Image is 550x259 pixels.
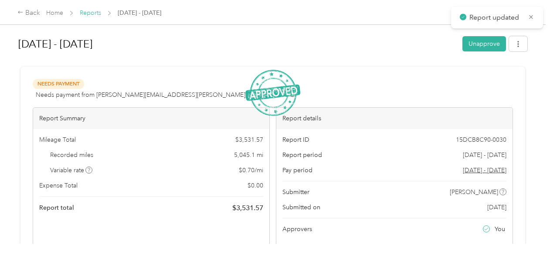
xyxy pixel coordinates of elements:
span: You [495,225,505,234]
img: ApprovedStamp [245,70,300,116]
span: Report ID [282,135,309,144]
span: $ 3,531.57 [232,203,263,213]
span: [DATE] [487,203,506,212]
span: Expense Total [39,181,78,190]
div: Report Summary [33,108,269,129]
span: Pay period [282,166,312,175]
iframe: Everlance-gr Chat Button Frame [501,210,550,259]
span: Go to pay period [463,166,506,175]
span: Recorded miles [50,150,93,160]
span: $ 0.00 [248,181,263,190]
span: $ 0.70 / mi [239,166,263,175]
h1: Sep 1 - 30, 2025 [18,34,456,55]
a: Reports [80,9,101,17]
span: Submitted on [282,203,320,212]
span: Mileage Total [39,135,76,144]
a: Home [46,9,63,17]
button: Unapprove [462,36,506,51]
span: Variable rate [50,166,93,175]
div: Report details [276,108,513,129]
span: Approvers [282,225,312,234]
span: Needs payment from [PERSON_NAME][EMAIL_ADDRESS][PERSON_NAME][DOMAIN_NAME] [36,90,296,99]
p: Report updated [469,12,522,23]
span: Report period [282,150,322,160]
span: $ 3,531.57 [235,135,263,144]
span: [PERSON_NAME] [450,187,498,197]
span: Submitter [282,187,309,197]
span: [DATE] - [DATE] [118,8,161,17]
span: Needs Payment [33,79,84,89]
span: 15DCB8C90-0030 [456,135,506,144]
span: Report total [39,203,74,212]
span: 5,045.1 mi [234,150,263,160]
span: [DATE] - [DATE] [463,150,506,160]
div: Back [17,8,40,18]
